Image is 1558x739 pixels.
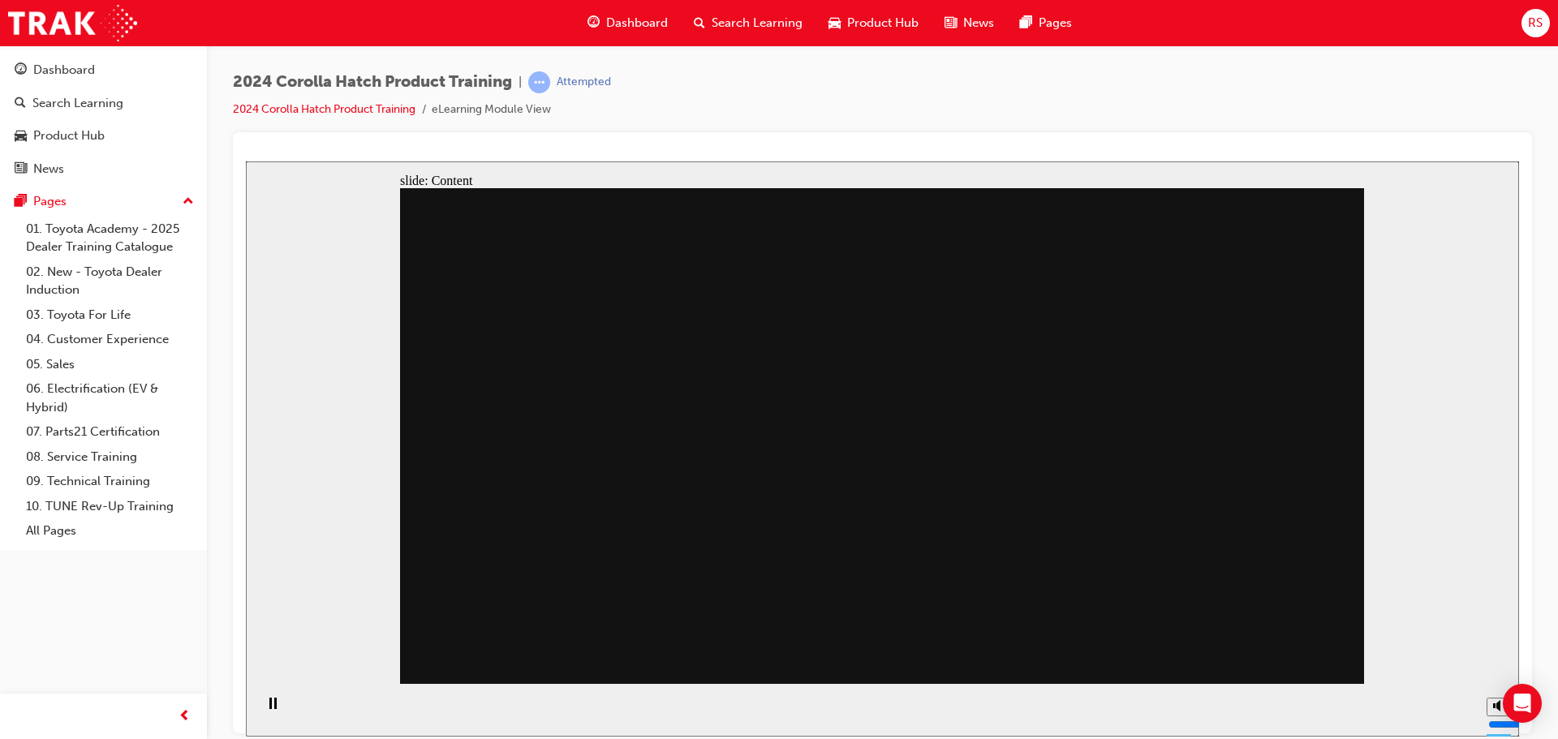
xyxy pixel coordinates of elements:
button: Pause (Ctrl+Alt+P) [8,535,36,563]
a: guage-iconDashboard [575,6,681,40]
div: Pages [33,192,67,211]
span: | [519,73,522,92]
span: car-icon [15,129,27,144]
a: 06. Electrification (EV & Hybrid) [19,376,200,419]
div: Open Intercom Messenger [1503,684,1542,723]
a: car-iconProduct Hub [816,6,932,40]
button: Pages [6,187,200,217]
a: Search Learning [6,88,200,118]
div: Dashboard [33,61,95,79]
div: Product Hub [33,127,105,145]
span: News [963,14,994,32]
img: Trak [8,5,137,41]
span: Search Learning [712,14,803,32]
span: pages-icon [1020,13,1032,33]
span: Dashboard [606,14,668,32]
a: 2024 Corolla Hatch Product Training [233,102,415,116]
span: Product Hub [847,14,919,32]
button: Mute (Ctrl+Alt+M) [1241,536,1267,555]
span: news-icon [945,13,957,33]
span: news-icon [15,162,27,177]
div: playback controls [8,522,36,575]
span: guage-icon [587,13,600,33]
input: volume [1242,556,1347,569]
span: search-icon [15,97,26,111]
a: pages-iconPages [1007,6,1085,40]
button: DashboardSearch LearningProduct HubNews [6,52,200,187]
div: Search Learning [32,94,123,113]
div: misc controls [1233,522,1265,575]
div: News [33,160,64,178]
a: 01. Toyota Academy - 2025 Dealer Training Catalogue [19,217,200,260]
a: news-iconNews [932,6,1007,40]
div: Attempted [557,75,611,90]
span: car-icon [828,13,841,33]
a: All Pages [19,518,200,544]
span: Pages [1039,14,1072,32]
a: search-iconSearch Learning [681,6,816,40]
span: learningRecordVerb_ATTEMPT-icon [528,71,550,93]
a: 10. TUNE Rev-Up Training [19,494,200,519]
a: 04. Customer Experience [19,327,200,352]
a: News [6,154,200,184]
a: 02. New - Toyota Dealer Induction [19,260,200,303]
span: up-icon [183,191,194,213]
a: 05. Sales [19,352,200,377]
span: search-icon [694,13,705,33]
span: 2024 Corolla Hatch Product Training [233,73,512,92]
a: Dashboard [6,55,200,85]
span: guage-icon [15,63,27,78]
button: RS [1521,9,1550,37]
a: 08. Service Training [19,445,200,470]
span: prev-icon [179,707,191,727]
span: pages-icon [15,195,27,209]
span: RS [1528,14,1543,32]
a: Product Hub [6,121,200,151]
a: 07. Parts21 Certification [19,419,200,445]
a: 09. Technical Training [19,469,200,494]
a: 03. Toyota For Life [19,303,200,328]
li: eLearning Module View [432,101,551,119]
